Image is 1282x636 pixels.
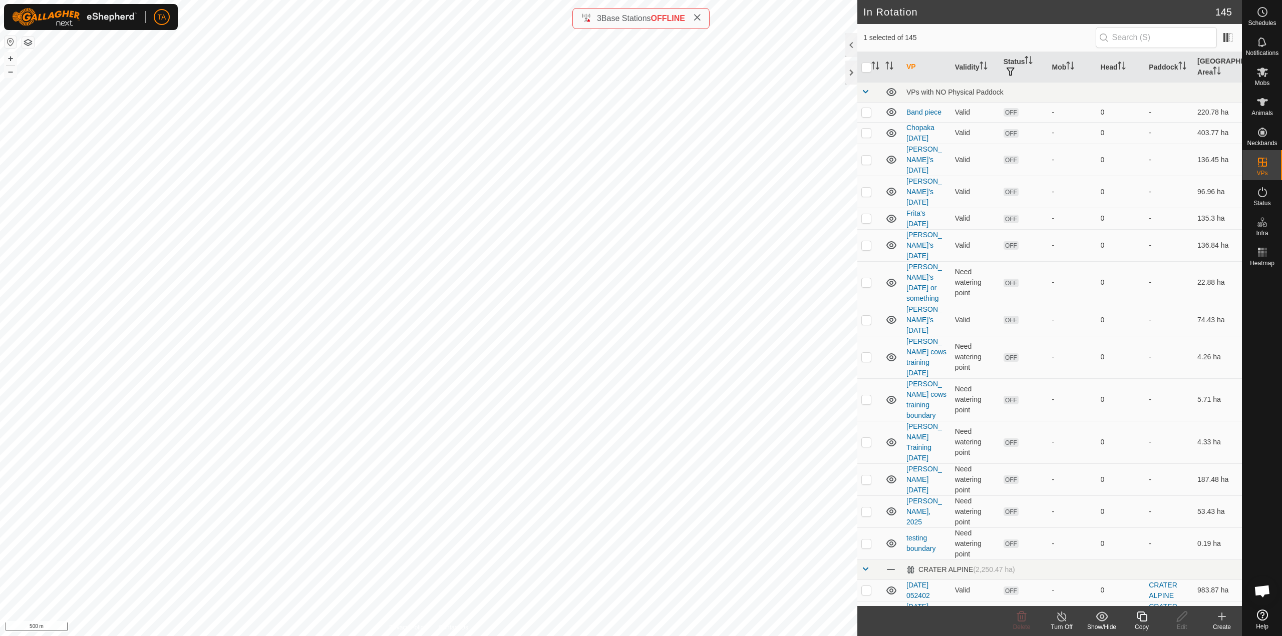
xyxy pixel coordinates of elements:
[906,145,942,174] a: [PERSON_NAME]'s [DATE]
[389,623,427,632] a: Privacy Policy
[1052,128,1093,138] div: -
[951,336,1000,378] td: Need watering point
[1193,144,1242,176] td: 136.45 ha
[906,380,946,419] a: [PERSON_NAME] cows training boundary
[1052,437,1093,447] div: -
[1162,622,1202,631] div: Edit
[1247,140,1277,146] span: Neckbands
[1193,579,1242,601] td: 983.87 ha
[906,534,935,552] a: testing boundary
[1193,421,1242,463] td: 4.33 ha
[951,421,1000,463] td: Need watering point
[1004,475,1019,484] span: OFF
[906,565,1015,574] div: CRATER ALPINE
[1096,102,1145,122] td: 0
[1096,601,1145,622] td: 0
[1052,585,1093,595] div: -
[1145,102,1193,122] td: -
[1145,378,1193,421] td: -
[1145,208,1193,229] td: -
[1096,261,1145,304] td: 0
[1149,602,1177,621] a: CRATER ALPINE
[906,177,942,206] a: [PERSON_NAME]'s [DATE]
[902,52,951,83] th: VP
[1145,495,1193,527] td: -
[951,463,1000,495] td: Need watering point
[1052,213,1093,224] div: -
[863,6,1215,18] h2: In Rotation
[1193,378,1242,421] td: 5.71 ha
[1066,63,1074,71] p-sorticon: Activate to sort
[1096,304,1145,336] td: 0
[1215,5,1232,20] span: 145
[906,305,942,334] a: [PERSON_NAME]'s [DATE]
[1193,208,1242,229] td: 135.3 ha
[5,53,17,65] button: +
[951,304,1000,336] td: Valid
[1052,277,1093,288] div: -
[5,66,17,78] button: –
[1004,586,1019,595] span: OFF
[951,579,1000,601] td: Valid
[1193,261,1242,304] td: 22.88 ha
[1052,107,1093,118] div: -
[1004,316,1019,324] span: OFF
[1004,129,1019,138] span: OFF
[1004,188,1019,196] span: OFF
[22,37,34,49] button: Map Layers
[1096,527,1145,559] td: 0
[158,12,166,23] span: TA
[951,52,1000,83] th: Validity
[1004,215,1019,223] span: OFF
[1122,622,1162,631] div: Copy
[1096,52,1145,83] th: Head
[12,8,137,26] img: Gallagher Logo
[1052,538,1093,549] div: -
[1256,230,1268,236] span: Infra
[1096,27,1217,48] input: Search (S)
[1096,144,1145,176] td: 0
[651,14,685,23] span: OFFLINE
[601,14,651,23] span: Base Stations
[906,209,928,228] a: Frita's [DATE]
[951,601,1000,622] td: Valid
[1255,80,1269,86] span: Mobs
[1145,122,1193,144] td: -
[1256,623,1268,629] span: Help
[1118,63,1126,71] p-sorticon: Activate to sort
[1193,102,1242,122] td: 220.78 ha
[1004,156,1019,164] span: OFF
[1193,495,1242,527] td: 53.43 ha
[1193,336,1242,378] td: 4.26 ha
[1052,506,1093,517] div: -
[1004,539,1019,548] span: OFF
[1013,623,1031,630] span: Delete
[906,581,930,599] a: [DATE] 052402
[951,144,1000,176] td: Valid
[1052,474,1093,485] div: -
[906,465,942,494] a: [PERSON_NAME] [DATE]
[951,229,1000,261] td: Valid
[1193,304,1242,336] td: 74.43 ha
[1096,208,1145,229] td: 0
[906,263,942,302] a: [PERSON_NAME]'s [DATE] or something
[1145,304,1193,336] td: -
[1193,463,1242,495] td: 187.48 ha
[1178,63,1186,71] p-sorticon: Activate to sort
[1000,52,1048,83] th: Status
[1145,463,1193,495] td: -
[1145,52,1193,83] th: Paddock
[1052,155,1093,165] div: -
[1251,110,1273,116] span: Animals
[973,565,1015,573] span: (2,250.47 ha)
[906,422,942,462] a: [PERSON_NAME] Training [DATE]
[1250,260,1274,266] span: Heatmap
[1004,108,1019,117] span: OFF
[951,527,1000,559] td: Need watering point
[906,124,934,142] a: Chopaka [DATE]
[1004,507,1019,516] span: OFF
[951,122,1000,144] td: Valid
[1096,495,1145,527] td: 0
[1149,581,1177,599] a: CRATER ALPINE
[871,63,879,71] p-sorticon: Activate to sort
